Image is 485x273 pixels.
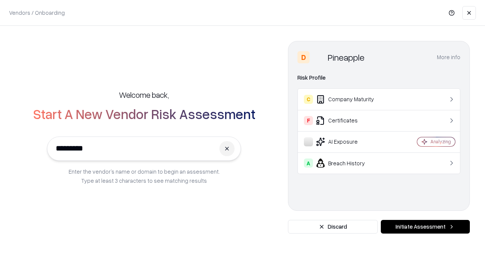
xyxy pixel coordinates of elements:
[381,220,470,234] button: Initiate Assessment
[304,137,394,146] div: AI Exposure
[437,50,460,64] button: More info
[304,158,394,168] div: Breach History
[288,220,378,234] button: Discard
[430,138,451,145] div: Analyzing
[328,51,365,63] div: Pineapple
[297,51,310,63] div: D
[304,116,394,125] div: Certificates
[304,158,313,168] div: A
[33,106,255,121] h2: Start A New Vendor Risk Assessment
[304,95,313,104] div: C
[9,9,65,17] p: Vendors / Onboarding
[304,95,394,104] div: Company Maturity
[297,73,460,82] div: Risk Profile
[69,167,220,185] p: Enter the vendor’s name or domain to begin an assessment. Type at least 3 characters to see match...
[304,116,313,125] div: F
[119,89,169,100] h5: Welcome back,
[313,51,325,63] img: Pineapple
